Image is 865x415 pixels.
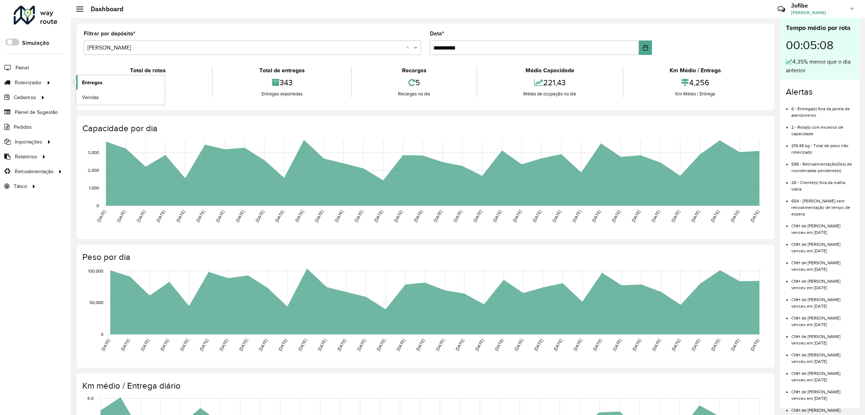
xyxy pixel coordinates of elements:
[175,209,186,223] text: [DATE]
[82,252,767,262] h4: Peso por dia
[791,273,854,291] li: CNH de [PERSON_NAME] venceu em [DATE]
[354,90,475,98] div: Recargas no dia
[671,338,681,352] text: [DATE]
[514,338,524,352] text: [DATE]
[749,338,760,352] text: [DATE]
[791,137,854,155] li: 219,48 kg - Total de peso não roteirizado
[774,1,789,17] a: Contato Rápido
[116,209,126,223] text: [DATE]
[791,291,854,309] li: CNH de [PERSON_NAME] venceu em [DATE]
[413,209,423,223] text: [DATE]
[215,90,349,98] div: Entregas exportadas
[749,209,760,223] text: [DATE]
[90,300,103,305] text: 50,000
[235,209,245,223] text: [DATE]
[317,338,327,352] text: [DATE]
[199,338,209,352] text: [DATE]
[786,23,854,33] div: Tempo médio por rota
[791,236,854,254] li: CNH de [PERSON_NAME] venceu em [DATE]
[572,338,583,352] text: [DATE]
[376,338,386,352] text: [DATE]
[354,209,364,223] text: [DATE]
[650,209,661,223] text: [DATE]
[791,217,854,236] li: CNH de [PERSON_NAME] venceu em [DATE]
[215,209,225,223] text: [DATE]
[120,338,130,352] text: [DATE]
[625,75,765,90] div: 4,256
[791,383,854,402] li: CNH de [PERSON_NAME] venceu em [DATE]
[195,209,206,223] text: [DATE]
[670,209,681,223] text: [DATE]
[453,209,463,223] text: [DATE]
[611,209,621,223] text: [DATE]
[479,75,620,90] div: 221,43
[96,203,99,208] text: 0
[354,75,475,90] div: 5
[15,138,42,146] span: Importações
[274,209,285,223] text: [DATE]
[553,338,563,352] text: [DATE]
[592,338,602,352] text: [DATE]
[625,90,765,98] div: Km Médio / Entrega
[82,381,767,391] h4: Km médio / Entrega diário
[492,209,502,223] text: [DATE]
[710,209,720,223] text: [DATE]
[454,338,465,352] text: [DATE]
[612,338,622,352] text: [DATE]
[639,40,652,55] button: Choose Date
[791,365,854,383] li: CNH de [PERSON_NAME] venceu em [DATE]
[15,108,58,116] span: Painel de Sugestão
[14,183,27,190] span: Tático
[435,338,445,352] text: [DATE]
[730,338,740,352] text: [DATE]
[76,75,165,90] a: Entregas
[791,119,854,137] li: 2 - Rota(s) com excesso de capacidade
[219,338,229,352] text: [DATE]
[277,338,288,352] text: [DATE]
[690,209,701,223] text: [DATE]
[89,185,99,190] text: 1,000
[215,66,349,75] div: Total de entregas
[82,94,99,101] span: Vendas
[786,33,854,57] div: 00:05:08
[651,338,662,352] text: [DATE]
[415,338,425,352] text: [DATE]
[791,155,854,174] li: 598 - Retroalimentação(ões) de coordenadas pendente(s)
[552,209,562,223] text: [DATE]
[179,338,190,352] text: [DATE]
[691,338,701,352] text: [DATE]
[631,338,642,352] text: [DATE]
[433,209,443,223] text: [DATE]
[215,75,349,90] div: 343
[393,209,403,223] text: [DATE]
[494,338,504,352] text: [DATE]
[88,269,103,273] text: 100,000
[479,66,620,75] div: Média Capacidade
[336,338,347,352] text: [DATE]
[791,309,854,328] li: CNH de [PERSON_NAME] venceu em [DATE]
[96,209,107,223] text: [DATE]
[791,9,845,16] span: [PERSON_NAME]
[334,209,344,223] text: [DATE]
[22,39,49,47] label: Simulação
[15,168,53,175] span: Retroalimentação
[82,79,103,86] span: Entregas
[373,209,384,223] text: [DATE]
[314,209,324,223] text: [DATE]
[14,123,32,131] span: Pedidos
[100,338,111,352] text: [DATE]
[791,100,854,119] li: 6 - Entrega(s) fora da janela de atendimento
[430,29,444,38] label: Data
[512,209,522,223] text: [DATE]
[82,123,767,134] h4: Capacidade por dia
[791,192,854,217] li: 654 - [PERSON_NAME] sem retroalimentação de tempo de espera
[791,328,854,346] li: CNH de [PERSON_NAME] venceu em [DATE]
[83,5,124,13] h2: Dashboard
[571,209,582,223] text: [DATE]
[791,254,854,273] li: CNH de [PERSON_NAME] venceu em [DATE]
[786,57,854,75] div: 4,35% menor que o dia anterior
[136,209,146,223] text: [DATE]
[76,90,165,104] a: Vendas
[791,174,854,192] li: 28 - Cliente(s) fora da malha viária
[791,346,854,365] li: CNH de [PERSON_NAME] venceu em [DATE]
